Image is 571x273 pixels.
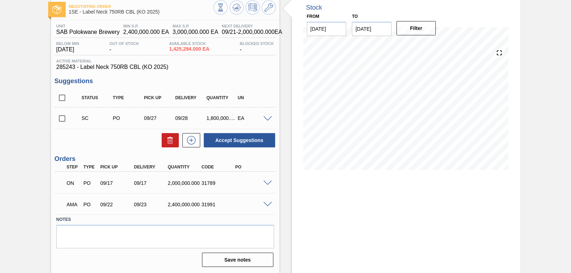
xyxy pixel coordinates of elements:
[166,202,203,207] div: 2,400,000.000
[55,155,276,163] h3: Orders
[56,41,79,46] span: Below Min
[132,180,170,186] div: 09/17/2025
[107,41,141,53] div: -
[169,41,209,46] span: Available Stock
[123,24,169,28] span: MIN S.P.
[352,22,391,36] input: mm/dd/yyyy
[202,253,273,267] button: Save notes
[98,202,136,207] div: 09/22/2025
[55,77,276,85] h3: Suggestions
[166,180,203,186] div: 2,000,000.000
[65,197,82,212] div: Awaiting Manager Approval
[307,22,347,36] input: mm/dd/yyyy
[109,41,139,46] span: Out Of Stock
[229,0,244,15] button: Update Chart
[205,115,239,121] div: 1,800,000.000
[56,46,79,53] span: [DATE]
[111,95,145,100] div: Type
[52,5,61,14] img: Ícone
[240,41,274,46] span: Blocked Stock
[262,0,276,15] button: Go to Master Data / General
[158,133,179,147] div: Delete Suggestions
[200,165,237,170] div: Code
[213,0,228,15] button: Stocks Overview
[173,115,208,121] div: 09/28/2025
[56,24,120,28] span: Unit
[56,29,120,35] span: SAB Polokwane Brewery
[396,21,436,35] button: Filter
[132,165,170,170] div: Delivery
[69,4,213,9] span: Negotiating Order
[172,29,218,35] span: 3,000,000.000 EA
[205,95,239,100] div: Quantity
[352,14,358,19] label: to
[80,115,114,121] div: Suggestion Created
[200,180,237,186] div: 31789
[82,165,99,170] div: Type
[246,0,260,15] button: Schedule Inventory
[307,14,319,19] label: From
[222,29,282,35] span: 09/21 - 2,000,000.000 EA
[166,165,203,170] div: Quantity
[142,115,177,121] div: 09/27/2025
[233,165,271,170] div: PO
[179,133,200,147] div: New suggestion
[172,24,218,28] span: MAX S.P.
[111,115,145,121] div: Purchase order
[98,180,136,186] div: 09/17/2025
[67,180,80,186] p: ON
[142,95,177,100] div: Pick up
[132,202,170,207] div: 09/23/2025
[56,59,274,63] span: Active Material
[123,29,169,35] span: 2,400,000.000 EA
[238,41,276,53] div: -
[65,175,82,191] div: Negotiating Order
[200,202,237,207] div: 31991
[173,95,208,100] div: Delivery
[82,202,99,207] div: Purchase order
[80,95,114,100] div: Status
[169,46,209,52] span: 1,425,294.000 EA
[236,115,270,121] div: EA
[65,165,82,170] div: Step
[204,133,275,147] button: Accept Suggestions
[98,165,136,170] div: Pick up
[306,4,322,11] div: Stock
[82,180,99,186] div: Purchase order
[200,132,276,148] div: Accept Suggestions
[56,64,274,70] span: 285243 - Label Neck 750RB CBL (KO 2025)
[236,95,270,100] div: UN
[69,9,213,15] span: 1SE - Label Neck 750RB CBL (KO 2025)
[222,24,282,28] span: Next Delivery
[56,214,274,225] label: Notes
[67,202,80,207] p: AMA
